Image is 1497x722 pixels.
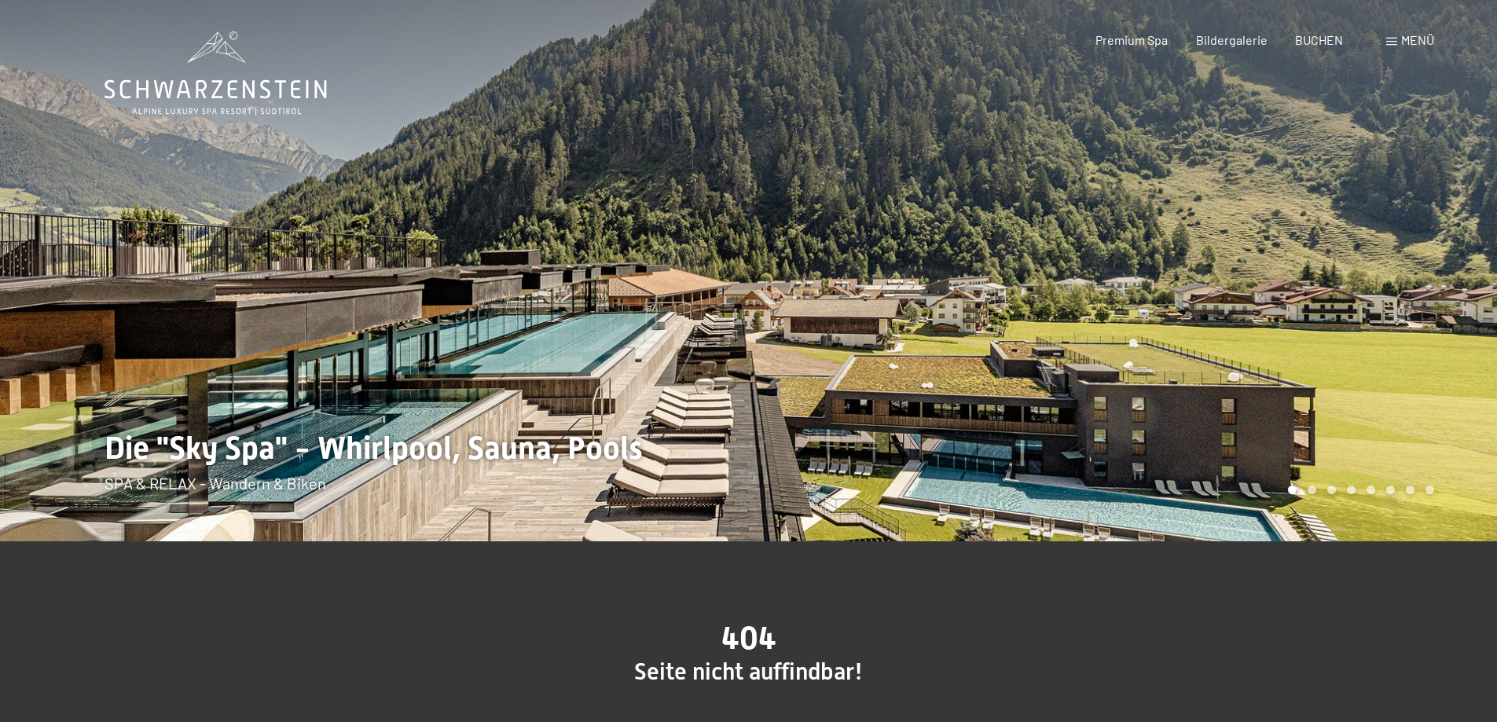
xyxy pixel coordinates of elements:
div: Carousel Page 6 [1386,486,1395,494]
div: Carousel Page 8 [1425,486,1434,494]
a: Bildergalerie [1196,32,1268,47]
div: Carousel Page 7 [1406,486,1414,494]
a: Premium Spa [1095,32,1168,47]
a: BUCHEN [1295,32,1343,47]
div: Carousel Pagination [1282,486,1434,494]
div: Carousel Page 4 [1347,486,1356,494]
div: Carousel Page 5 [1367,486,1375,494]
div: Carousel Page 2 [1308,486,1316,494]
span: Seite nicht auffindbar! [634,658,863,685]
div: Carousel Page 1 (Current Slide) [1288,486,1297,494]
span: Menü [1401,32,1434,47]
span: 404 [721,620,776,657]
div: Carousel Page 3 [1327,486,1336,494]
